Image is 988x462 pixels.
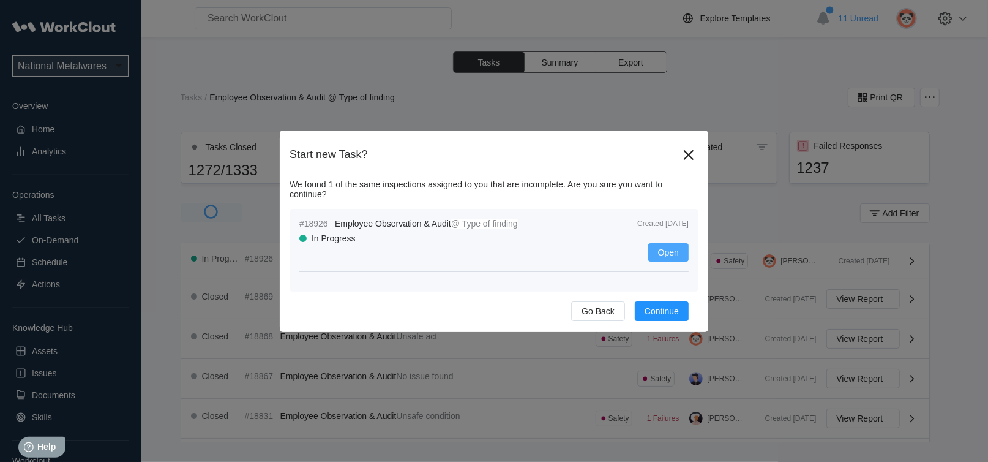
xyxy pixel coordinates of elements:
[451,219,518,229] mark: @ Type of finding
[658,248,679,257] span: Open
[290,148,679,161] div: Start new Task?
[635,301,689,321] button: Continue
[571,301,625,321] button: Go Back
[335,219,451,229] span: Employee Observation & Audit
[648,243,689,262] button: Open
[582,307,615,316] span: Go Back
[609,219,689,228] div: Created [DATE]
[299,219,330,229] span: #18926
[312,233,356,243] div: In Progress
[290,180,698,199] div: We found 1 of the same inspections assigned to you that are incomplete. Are you sure you want to ...
[645,307,679,316] span: Continue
